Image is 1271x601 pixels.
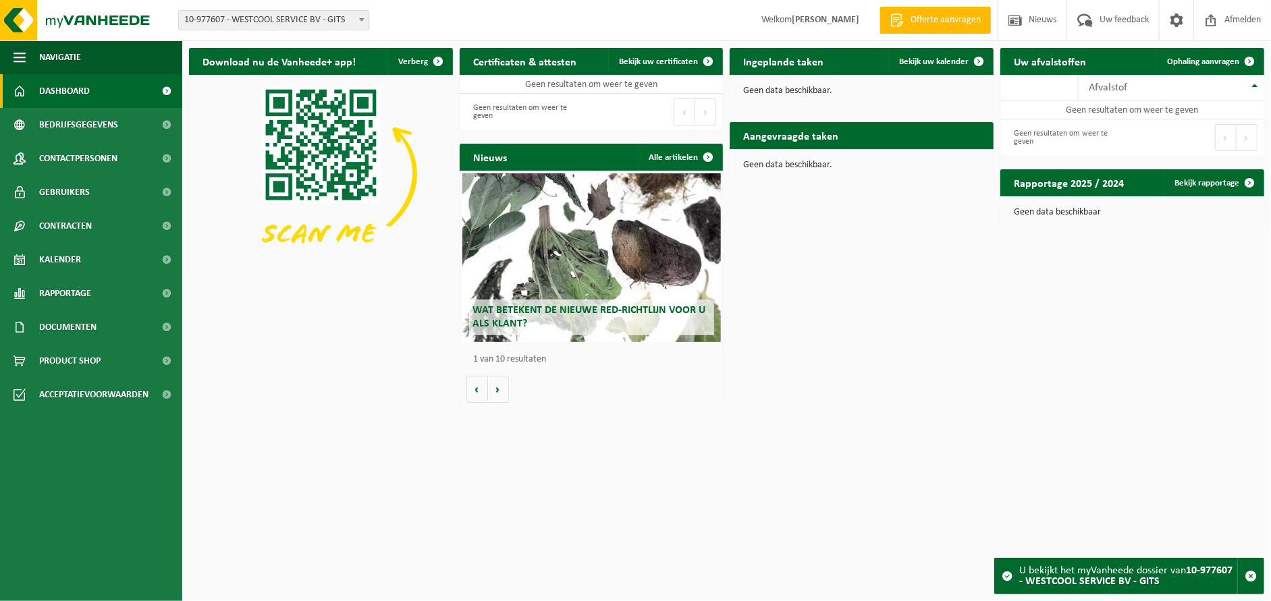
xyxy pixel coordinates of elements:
h2: Uw afvalstoffen [1000,48,1100,74]
div: U bekijkt het myVanheede dossier van [1019,559,1237,594]
h2: Rapportage 2025 / 2024 [1000,169,1137,196]
h2: Download nu de Vanheede+ app! [189,48,369,74]
td: Geen resultaten om weer te geven [1000,101,1264,119]
h2: Nieuws [460,144,520,170]
span: Verberg [398,57,428,66]
span: Contracten [39,209,92,243]
span: Kalender [39,243,81,277]
a: Bekijk uw certificaten [608,48,722,75]
span: Offerte aanvragen [907,13,984,27]
a: Ophaling aanvragen [1156,48,1263,75]
button: Volgende [488,376,509,403]
p: Geen data beschikbaar. [743,86,980,96]
span: 10-977607 - WESTCOOL SERVICE BV - GITS [179,11,369,30]
span: Bekijk uw certificaten [619,57,698,66]
span: Product Shop [39,344,101,378]
a: Bekijk rapportage [1164,169,1263,196]
h2: Ingeplande taken [730,48,837,74]
span: Rapportage [39,277,91,310]
button: Previous [674,98,695,125]
strong: 10-977607 - WESTCOOL SERVICE BV - GITS [1019,565,1233,587]
span: Contactpersonen [39,142,117,175]
a: Wat betekent de nieuwe RED-richtlijn voor u als klant? [462,173,721,342]
p: Geen data beschikbaar [1014,208,1251,217]
h2: Certificaten & attesten [460,48,590,74]
span: Bekijk uw kalender [899,57,969,66]
button: Previous [1215,124,1237,151]
a: Offerte aanvragen [880,7,991,34]
p: Geen data beschikbaar. [743,161,980,170]
span: Navigatie [39,40,81,74]
a: Bekijk uw kalender [888,48,992,75]
span: Acceptatievoorwaarden [39,378,148,411]
button: Verberg [387,48,452,75]
img: Download de VHEPlus App [189,75,453,273]
a: Alle artikelen [638,144,722,171]
span: Ophaling aanvragen [1167,57,1239,66]
span: Afvalstof [1089,82,1127,93]
button: Next [695,98,716,125]
h2: Aangevraagde taken [730,122,852,148]
div: Geen resultaten om weer te geven [1007,123,1125,152]
strong: [PERSON_NAME] [792,15,859,25]
span: Bedrijfsgegevens [39,108,118,142]
div: Geen resultaten om weer te geven [466,97,585,127]
span: Gebruikers [39,175,90,209]
button: Next [1237,124,1258,151]
p: 1 van 10 resultaten [473,355,717,364]
span: Wat betekent de nieuwe RED-richtlijn voor u als klant? [472,305,706,328]
span: Dashboard [39,74,90,108]
span: 10-977607 - WESTCOOL SERVICE BV - GITS [178,10,369,30]
button: Vorige [466,376,488,403]
td: Geen resultaten om weer te geven [460,75,724,94]
span: Documenten [39,310,97,344]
